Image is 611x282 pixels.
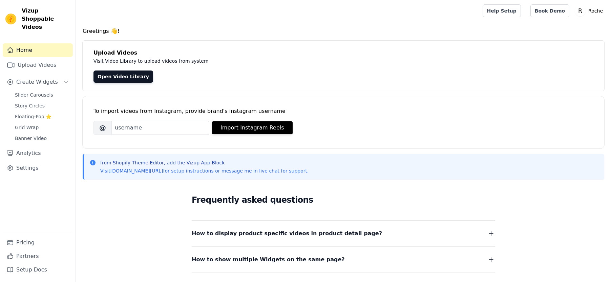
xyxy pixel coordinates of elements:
a: Story Circles [11,101,73,110]
a: Upload Videos [3,58,73,72]
a: Partners [3,249,73,263]
input: username [112,121,209,135]
button: Create Widgets [3,75,73,89]
span: Vizup Shoppable Videos [22,7,70,31]
button: How to display product specific videos in product detail page? [192,229,495,238]
a: Help Setup [483,4,521,17]
span: Create Widgets [16,78,58,86]
span: Slider Carousels [15,92,53,98]
div: To import videos from Instagram, provide brand's instagram username [93,107,593,115]
span: How to show multiple Widgets on the same page? [192,255,345,264]
a: Book Demo [530,4,569,17]
a: Settings [3,161,73,175]
p: Roche [586,5,606,17]
span: Story Circles [15,102,45,109]
text: R [578,7,582,14]
span: Banner Video [15,135,47,142]
a: Grid Wrap [11,123,73,132]
a: Home [3,43,73,57]
button: Import Instagram Reels [212,121,293,134]
h4: Greetings 👋! [83,27,604,35]
h4: Upload Videos [93,49,593,57]
a: Floating-Pop ⭐ [11,112,73,121]
p: from Shopify Theme Editor, add the Vizup App Block [100,159,309,166]
a: Slider Carousels [11,90,73,100]
span: @ [93,121,112,135]
a: Pricing [3,236,73,249]
span: Grid Wrap [15,124,39,131]
p: Visit Video Library to upload videos from system [93,57,397,65]
button: How to show multiple Widgets on the same page? [192,255,495,264]
a: Banner Video [11,134,73,143]
img: Vizup [5,14,16,24]
span: Floating-Pop ⭐ [15,113,51,120]
a: Analytics [3,146,73,160]
button: R Roche [575,5,606,17]
span: How to display product specific videos in product detail page? [192,229,382,238]
p: Visit for setup instructions or message me in live chat for support. [100,167,309,174]
h2: Frequently asked questions [192,193,495,207]
a: Setup Docs [3,263,73,277]
a: Open Video Library [93,70,153,83]
a: [DOMAIN_NAME][URL] [110,168,163,174]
